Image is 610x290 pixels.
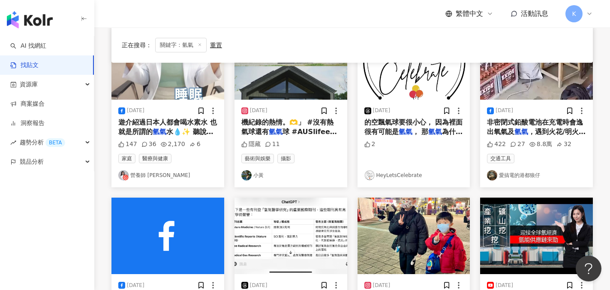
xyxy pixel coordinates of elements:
[265,140,280,149] div: 11
[10,140,16,146] span: rise
[139,154,171,163] span: 醫療與健康
[189,140,201,149] div: 6
[241,170,340,180] a: KOL Avatar小黃
[487,170,586,180] a: KOL Avatar愛搞電的港都狼仔
[456,9,483,18] span: 繁體中文
[521,9,548,18] span: 活動訊息
[141,140,156,149] div: 36
[529,140,552,149] div: 8.8萬
[20,152,44,171] span: 競品分析
[210,42,222,49] div: 重置
[7,11,53,28] img: logo
[118,118,217,136] span: 遊介紹過日本人都會喝水素水 也就是所謂的
[480,198,593,274] img: post-image
[250,282,267,289] div: [DATE]
[127,282,144,289] div: [DATE]
[241,140,261,149] div: 隱藏
[118,170,217,180] a: KOL Avatar營養師 [PERSON_NAME]
[161,140,185,149] div: 2,170
[118,154,135,163] span: 家庭
[487,154,514,163] span: 交通工具
[496,107,513,114] div: [DATE]
[234,198,347,274] img: post-image
[153,128,166,136] mark: 氫氣
[572,9,576,18] span: K
[364,170,463,180] a: KOL AvatarHeyLetsCelebrate
[20,75,38,94] span: 資源庫
[241,118,334,136] span: 機紀錄的熱情。🫶」 #沒有熱氣球還有
[487,128,586,184] span: ，遇到火花/明火時可能會被點燃，在不通風環境下累積到一定濃度時會導致爆炸 對非密閉式鉛酸電池充電時，要在陰涼且通風的環境，且要遠離火源，避免引發
[20,133,65,152] span: 趨勢分析
[373,282,391,289] div: [DATE]
[496,282,513,289] div: [DATE]
[241,128,337,145] span: 球 #AUSlifee #HBD
[241,154,274,163] span: 藝術與娛樂
[514,128,528,136] mark: 氫氣
[428,128,442,136] mark: 氫氣
[364,140,376,149] div: 2
[364,118,463,136] span: 的空飄氣球要很小心， 因為裡面很有可能是
[364,170,375,180] img: KOL Avatar
[487,170,497,180] img: KOL Avatar
[155,38,207,52] span: 關鍵字：氫氣
[241,170,252,180] img: KOL Avatar
[250,107,267,114] div: [DATE]
[122,42,152,49] span: 正在搜尋 ：
[358,198,470,274] img: post-image
[269,128,282,136] mark: 氫氣
[10,61,39,70] a: 找貼文
[45,138,65,147] div: BETA
[399,128,412,136] mark: 氫氣
[277,154,294,163] span: 攝影
[373,107,391,114] div: [DATE]
[412,128,429,136] span: ， 那
[510,140,525,149] div: 27
[118,128,213,145] span: 水💧✨ 聽說在日本很多人家中都有
[118,140,137,149] div: 147
[576,256,601,281] iframe: Help Scout Beacon - Open
[127,107,144,114] div: [DATE]
[487,140,506,149] div: 422
[487,118,583,136] span: 非密閉式鉛酸電池在充電時會逸出氧氣及
[556,140,571,149] div: 32
[111,198,224,274] img: post-image
[10,42,46,50] a: searchAI 找網紅
[10,100,45,108] a: 商案媒合
[118,170,129,180] img: KOL Avatar
[10,119,45,128] a: 洞察報告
